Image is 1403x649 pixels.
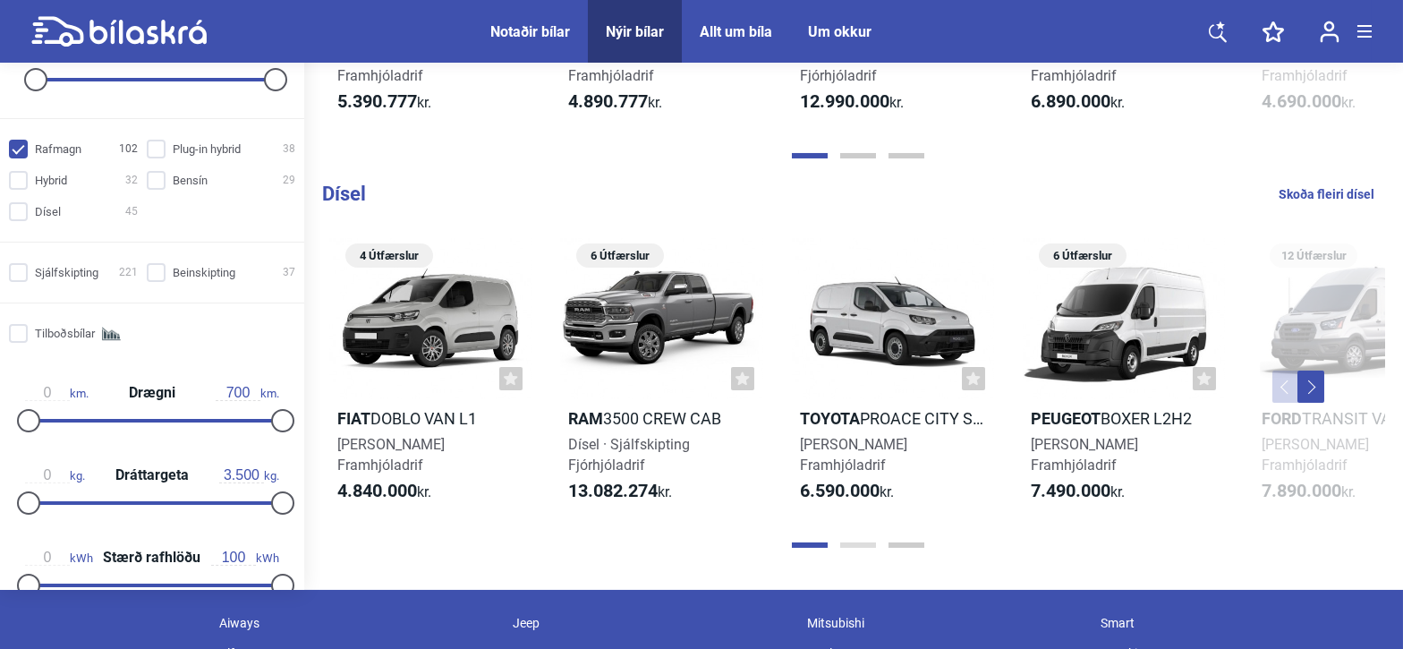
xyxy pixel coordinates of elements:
[1297,371,1324,403] button: Next
[1048,243,1118,268] span: 6 Útfærslur
[111,468,193,482] span: Dráttargeta
[283,140,295,158] span: 38
[1031,436,1138,474] span: [PERSON_NAME] Framhjóladrif
[792,542,828,548] button: Page 1
[560,408,762,429] h2: 3500 Crew Cab
[840,153,876,158] button: Page 2
[1262,409,1302,428] b: Ford
[889,542,924,548] button: Page 3
[211,550,279,566] span: kWh
[800,481,894,502] span: kr.
[568,480,658,501] b: 13.082.274
[792,237,994,518] a: ToyotaProace City Stuttur[PERSON_NAME]Framhjóladrif6.590.000kr.
[25,385,89,401] span: km.
[792,153,828,158] button: Page 1
[125,202,138,221] span: 45
[35,202,61,221] span: Dísel
[25,467,85,483] span: kg.
[283,171,295,190] span: 29
[560,237,762,518] a: 6 ÚtfærslurRAM3500 Crew CabDísel · SjálfskiptingFjórhjóladrif13.082.274kr.
[800,90,889,112] b: 12.990.000
[25,550,93,566] span: kWh
[329,408,531,429] h2: Doblo Van L1
[35,324,95,343] span: Tilboðsbílar
[490,23,570,40] a: Notaðir bílar
[216,385,279,401] span: km.
[800,91,904,113] span: kr.
[568,90,648,112] b: 4.890.777
[1272,371,1299,403] button: Previous
[568,409,603,428] b: RAM
[1320,21,1339,43] img: user-login.svg
[119,263,138,282] span: 221
[568,91,662,113] span: kr.
[792,408,994,429] h2: Proace City Stuttur
[35,171,67,190] span: Hybrid
[283,263,295,282] span: 37
[1279,183,1374,206] a: Skoða fleiri dísel
[1031,90,1110,112] b: 6.890.000
[1262,91,1356,113] span: kr.
[173,171,208,190] span: Bensín
[337,436,445,474] span: [PERSON_NAME] Framhjóladrif
[1023,408,1225,429] h2: BOXER L2H2
[808,23,872,40] a: Um okkur
[1262,480,1341,501] b: 7.890.000
[504,608,797,638] div: Jeep
[1262,436,1369,474] span: [PERSON_NAME] Framhjóladrif
[798,608,1092,638] div: Mitsubishi
[568,481,672,502] span: kr.
[337,409,370,428] b: Fiat
[337,480,417,501] b: 4.840.000
[337,481,431,502] span: kr.
[1023,237,1225,518] a: 6 ÚtfærslurPeugeotBOXER L2H2[PERSON_NAME]Framhjóladrif7.490.000kr.
[173,263,235,282] span: Beinskipting
[568,436,690,474] span: Dísel · Sjálfskipting Fjórhjóladrif
[125,171,138,190] span: 32
[35,140,81,158] span: Rafmagn
[840,542,876,548] button: Page 2
[99,551,206,565] span: Stærð rafhlöðu
[1031,91,1125,113] span: kr.
[219,467,279,483] span: kg.
[700,23,772,40] a: Allt um bíla
[1031,480,1110,501] b: 7.490.000
[119,140,138,158] span: 102
[800,480,880,501] b: 6.590.000
[1031,409,1101,428] b: Peugeot
[889,153,924,158] button: Page 3
[124,386,180,400] span: Drægni
[210,608,504,638] div: Aiways
[337,90,417,112] b: 5.390.777
[354,243,424,268] span: 4 Útfærslur
[800,409,860,428] b: Toyota
[1262,90,1341,112] b: 4.690.000
[337,91,431,113] span: kr.
[800,436,907,474] span: [PERSON_NAME] Framhjóladrif
[1031,481,1125,502] span: kr.
[173,140,241,158] span: Plug-in hybrid
[585,243,655,268] span: 6 Útfærslur
[1262,481,1356,502] span: kr.
[35,263,98,282] span: Sjálfskipting
[1279,243,1348,268] span: 12 Útfærslur
[322,183,366,205] b: Dísel
[1092,608,1385,638] div: Smart
[606,23,664,40] a: Nýir bílar
[329,237,531,518] a: 4 ÚtfærslurFiatDoblo Van L1[PERSON_NAME]Framhjóladrif4.840.000kr.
